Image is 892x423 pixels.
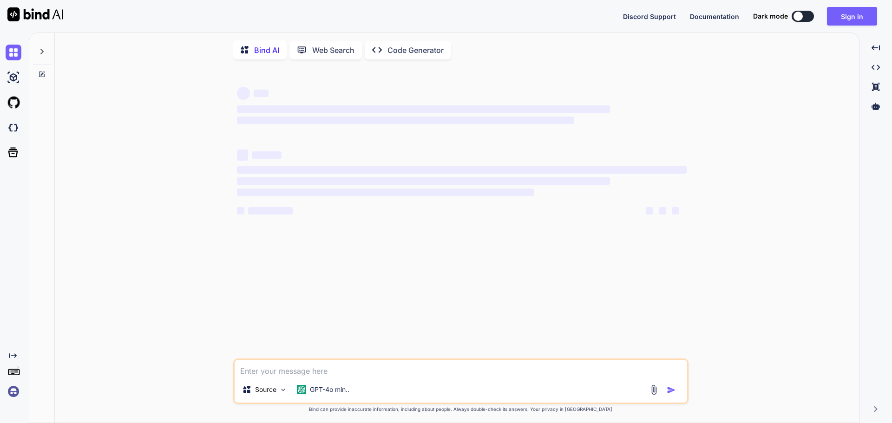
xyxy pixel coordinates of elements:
span: ‌ [237,189,534,196]
img: Bind AI [7,7,63,21]
p: Source [255,385,276,394]
span: ‌ [237,150,248,161]
img: darkCloudIdeIcon [6,120,21,136]
img: Pick Models [279,386,287,394]
span: Discord Support [623,13,676,20]
img: ai-studio [6,70,21,85]
span: ‌ [237,117,574,124]
span: Dark mode [753,12,788,21]
span: ‌ [237,166,687,174]
p: Bind can provide inaccurate information, including about people. Always double-check its answers.... [233,406,689,413]
img: githubLight [6,95,21,111]
span: ‌ [252,151,282,159]
span: Documentation [690,13,739,20]
img: icon [667,385,676,395]
span: ‌ [672,207,679,215]
button: Sign in [827,7,877,26]
p: Code Generator [387,45,444,56]
p: Web Search [312,45,354,56]
button: Documentation [690,12,739,21]
p: Bind AI [254,45,279,56]
span: ‌ [237,87,250,100]
span: ‌ [248,207,293,215]
span: ‌ [646,207,653,215]
p: GPT-4o min.. [310,385,349,394]
span: ‌ [237,207,244,215]
button: Discord Support [623,12,676,21]
span: ‌ [254,90,269,97]
img: attachment [649,384,659,395]
img: GPT-4o mini [297,385,306,394]
span: ‌ [659,207,666,215]
span: ‌ [237,105,610,113]
span: ‌ [237,177,610,185]
img: signin [6,384,21,399]
img: chat [6,45,21,60]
